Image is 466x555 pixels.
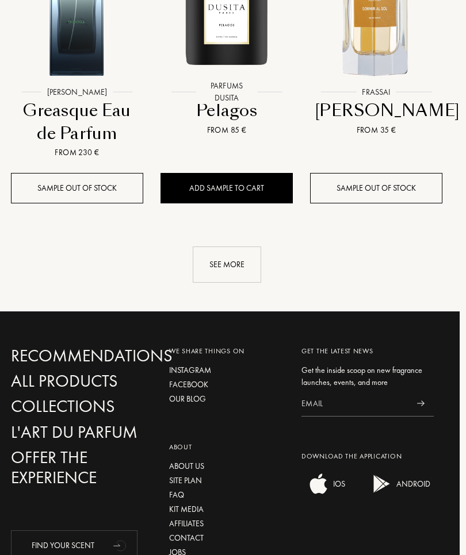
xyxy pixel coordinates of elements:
div: Sample out of stock [12,173,144,203]
div: Get the latest news [302,346,434,356]
a: L'Art du Parfum [12,422,144,442]
div: About [170,442,285,452]
div: Get the inside scoop on new fragrance launches, events, and more [302,364,434,388]
a: android appANDROID [365,487,431,498]
a: About us [170,460,285,472]
div: Pelagos [166,99,289,122]
a: Recommendations [12,346,144,366]
div: IOS [331,472,346,495]
a: Site plan [170,475,285,487]
a: Facebook [170,379,285,391]
a: Collections [12,396,144,417]
a: FAQ [170,489,285,501]
div: ANDROID [394,472,431,495]
input: Email [302,391,408,417]
img: ios app [308,472,331,495]
div: See more [193,246,262,283]
div: Sample out of stock [311,173,443,203]
img: news_send.svg [418,400,425,406]
a: Offer the experience [12,448,144,488]
a: Kit media [170,503,285,515]
img: android app [371,472,394,495]
div: [PERSON_NAME] [315,99,438,122]
div: From 85 € [166,124,289,136]
div: From 35 € [315,124,438,136]
a: All products [12,371,144,391]
a: Affiliates [170,518,285,530]
div: We share things on [170,346,285,356]
div: Add sample to cart [161,173,293,203]
a: ios appIOS [302,487,346,498]
a: Contact [170,532,285,544]
div: Download the application [302,451,434,461]
div: From 230 € [16,147,139,159]
a: Our blog [170,393,285,405]
div: Greasque Eau de Parfum [16,99,139,145]
a: Instagram [170,364,285,376]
